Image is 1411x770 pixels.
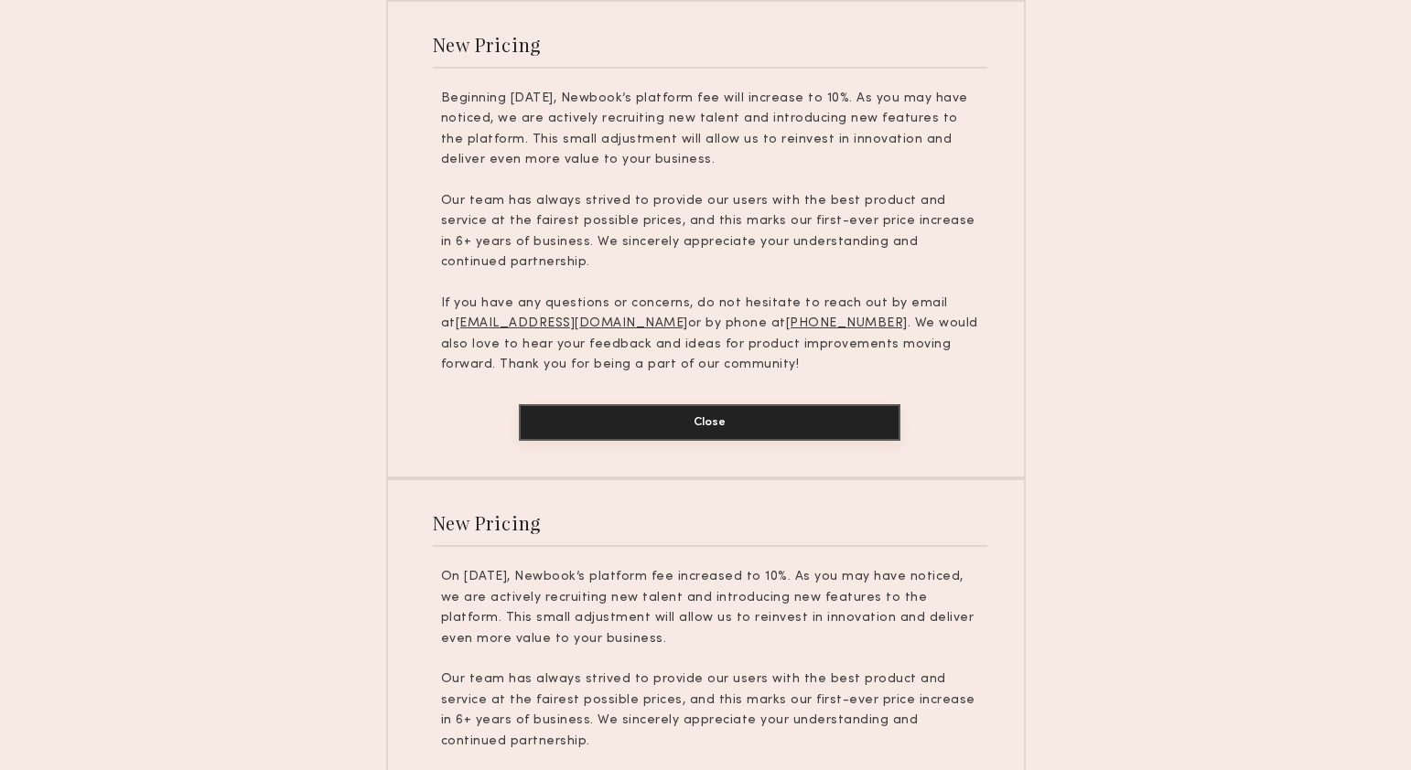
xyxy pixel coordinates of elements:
[441,191,979,273] p: Our team has always strived to provide our users with the best product and service at the fairest...
[519,404,900,441] button: Close
[441,294,979,376] p: If you have any questions or concerns, do not hesitate to reach out by email at or by phone at . ...
[441,669,979,752] p: Our team has always strived to provide our users with the best product and service at the fairest...
[433,510,542,535] div: New Pricing
[441,567,979,649] p: On [DATE], Newbook’s platform fee increased to 10%. As you may have noticed, we are actively recr...
[433,32,542,57] div: New Pricing
[456,317,688,329] u: [EMAIL_ADDRESS][DOMAIN_NAME]
[786,317,908,329] u: [PHONE_NUMBER]
[441,89,979,171] p: Beginning [DATE], Newbook’s platform fee will increase to 10%. As you may have noticed, we are ac...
